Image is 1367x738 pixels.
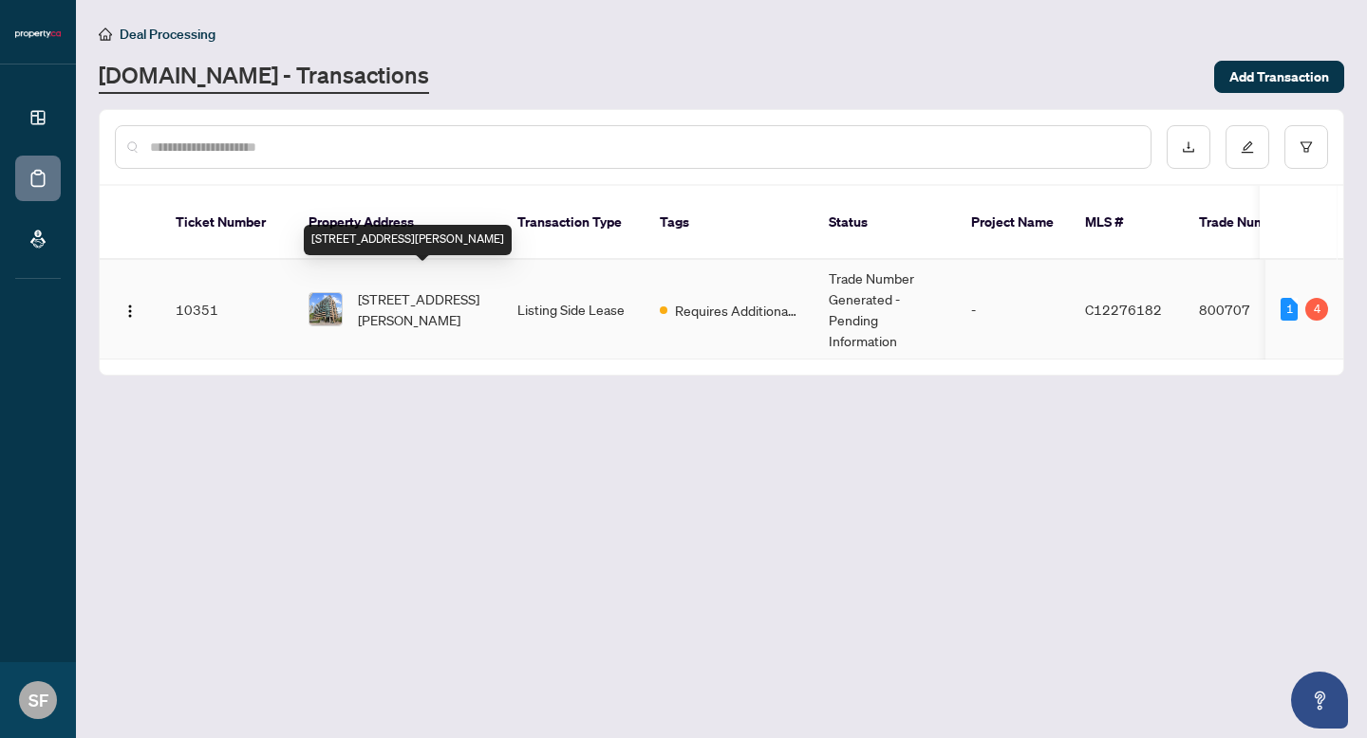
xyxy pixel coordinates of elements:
[1229,62,1329,92] span: Add Transaction
[15,28,61,40] img: logo
[1182,140,1195,154] span: download
[1226,125,1269,169] button: edit
[115,294,145,324] button: Logo
[956,186,1070,260] th: Project Name
[675,300,798,321] span: Requires Additional Docs
[1184,260,1317,360] td: 800707
[122,304,138,319] img: Logo
[304,225,512,255] div: [STREET_ADDRESS][PERSON_NAME]
[28,687,48,713] span: SF
[1284,125,1328,169] button: filter
[99,60,429,94] a: [DOMAIN_NAME] - Transactions
[1167,125,1210,169] button: download
[309,293,342,325] img: thumbnail-img
[1070,186,1184,260] th: MLS #
[502,186,645,260] th: Transaction Type
[358,288,487,330] span: [STREET_ADDRESS][PERSON_NAME]
[814,260,956,360] td: Trade Number Generated - Pending Information
[120,26,215,43] span: Deal Processing
[160,186,293,260] th: Ticket Number
[99,28,112,41] span: home
[1305,298,1328,321] div: 4
[293,186,502,260] th: Property Address
[814,186,956,260] th: Status
[502,260,645,360] td: Listing Side Lease
[1184,186,1317,260] th: Trade Number
[956,260,1070,360] td: -
[1241,140,1254,154] span: edit
[645,186,814,260] th: Tags
[1214,61,1344,93] button: Add Transaction
[1300,140,1313,154] span: filter
[1085,301,1162,318] span: C12276182
[1281,298,1298,321] div: 1
[160,260,293,360] td: 10351
[1291,672,1348,729] button: Open asap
